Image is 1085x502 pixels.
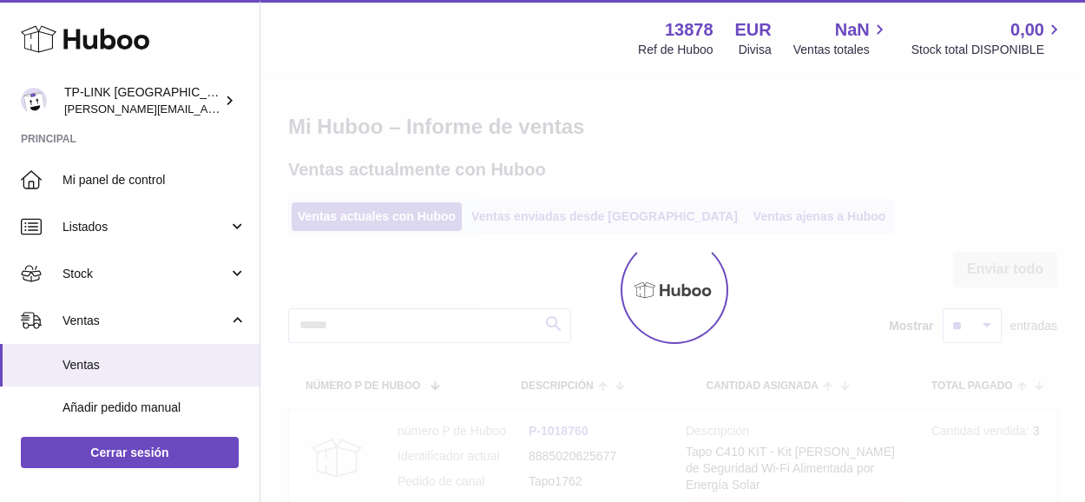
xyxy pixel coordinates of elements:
[21,88,47,114] img: celia.yan@tp-link.com
[793,18,890,58] a: NaN Ventas totales
[62,313,228,329] span: Ventas
[835,18,870,42] span: NaN
[911,42,1064,58] span: Stock total DISPONIBLE
[62,172,247,188] span: Mi panel de control
[62,400,247,416] span: Añadir pedido manual
[62,219,228,235] span: Listados
[1010,18,1044,42] span: 0,00
[62,266,228,282] span: Stock
[62,357,247,373] span: Ventas
[735,18,772,42] strong: EUR
[665,18,713,42] strong: 13878
[739,42,772,58] div: Divisa
[911,18,1064,58] a: 0,00 Stock total DISPONIBLE
[793,42,890,58] span: Ventas totales
[64,102,348,116] span: [PERSON_NAME][EMAIL_ADDRESS][DOMAIN_NAME]
[64,84,220,117] div: TP-LINK [GEOGRAPHIC_DATA], SOCIEDAD LIMITADA
[638,42,713,58] div: Ref de Huboo
[21,437,239,468] a: Cerrar sesión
